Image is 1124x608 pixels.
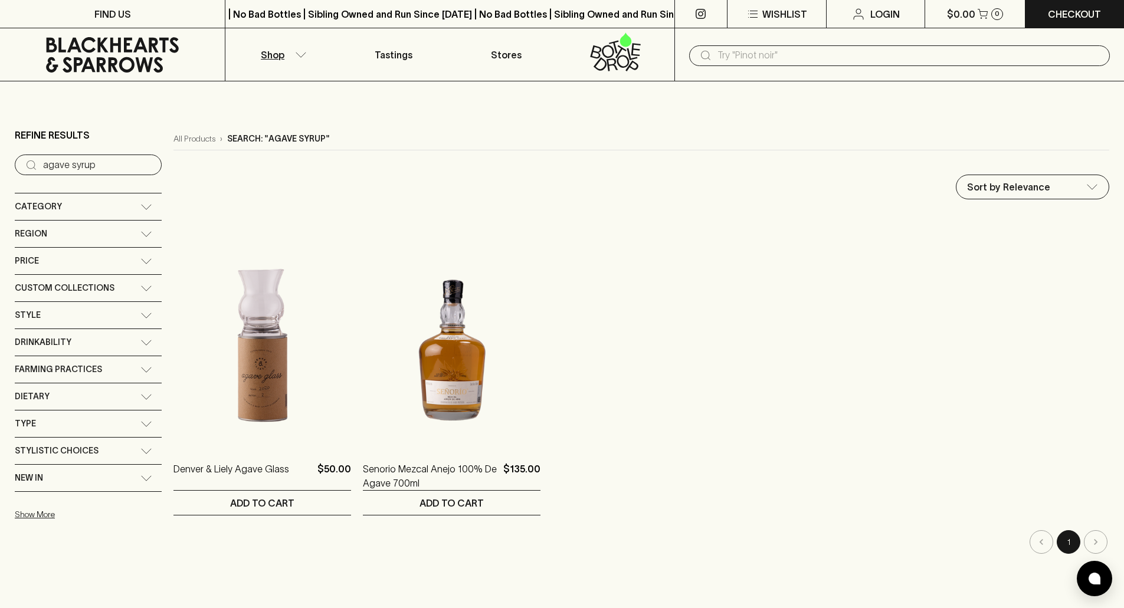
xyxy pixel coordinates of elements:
div: New In [15,465,162,491]
p: Checkout [1048,7,1101,21]
p: ADD TO CART [230,496,294,510]
p: › [220,133,222,145]
div: Category [15,193,162,220]
span: New In [15,471,43,485]
input: Try "Pinot noir" [717,46,1100,65]
p: Tastings [375,48,412,62]
p: ADD TO CART [420,496,484,510]
img: Senorio Mezcal Anejo 100% De Agave 700ml [363,238,540,444]
div: Sort by Relevance [956,175,1109,199]
div: Drinkability [15,329,162,356]
p: Shop [261,48,284,62]
p: FIND US [94,7,131,21]
p: 0 [995,11,1000,17]
p: Refine Results [15,128,90,142]
a: Senorio Mezcal Anejo 100% De Agave 700ml [363,462,499,490]
span: Dietary [15,389,50,404]
div: Region [15,221,162,247]
a: All Products [173,133,215,145]
img: Denver & Liely Agave Glass [173,238,351,444]
span: Region [15,226,47,241]
button: Shop [225,28,337,81]
p: $50.00 [317,462,351,490]
span: Price [15,254,39,268]
button: Show More [15,502,169,527]
p: Search: "agave syrup" [227,133,330,145]
div: Style [15,302,162,328]
span: Style [15,308,41,323]
nav: pagination navigation [173,530,1109,554]
input: Try “Pinot noir” [43,156,152,175]
span: Drinkability [15,335,71,350]
div: Dietary [15,383,162,410]
span: Type [15,416,36,431]
button: page 1 [1057,530,1080,554]
img: bubble-icon [1089,573,1100,584]
button: ADD TO CART [363,491,540,515]
span: Category [15,199,62,214]
p: Login [870,7,900,21]
div: Stylistic Choices [15,438,162,464]
a: Tastings [337,28,450,81]
span: Stylistic Choices [15,443,99,458]
div: Custom Collections [15,275,162,301]
p: Sort by Relevance [967,180,1050,194]
div: Type [15,410,162,437]
p: $135.00 [503,462,540,490]
button: ADD TO CART [173,491,351,515]
div: Farming Practices [15,356,162,383]
span: Custom Collections [15,281,114,295]
div: Price [15,248,162,274]
a: Stores [450,28,562,81]
span: Farming Practices [15,362,102,377]
p: $0.00 [947,7,975,21]
p: Stores [491,48,522,62]
a: Denver & Liely Agave Glass [173,462,289,490]
p: Wishlist [762,7,807,21]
